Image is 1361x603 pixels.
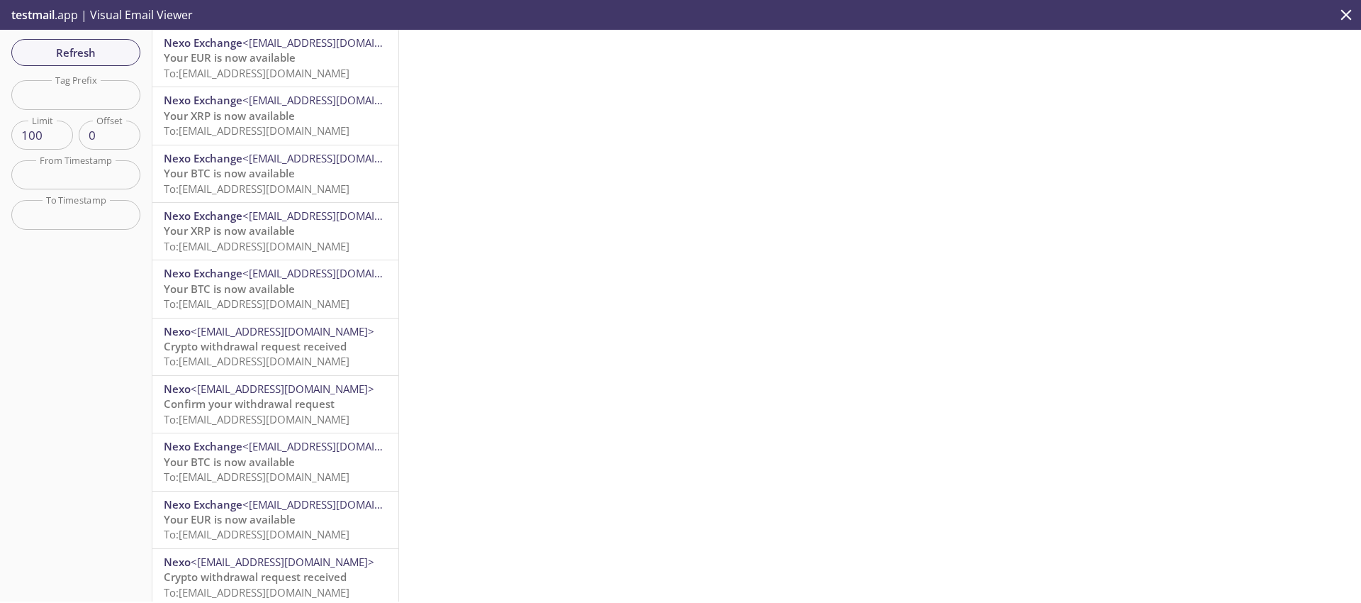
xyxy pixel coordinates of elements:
span: Nexo Exchange [164,439,242,453]
div: Nexo Exchange<[EMAIL_ADDRESS][DOMAIN_NAME]>Your EUR is now availableTo:[EMAIL_ADDRESS][DOMAIN_NAME] [152,30,398,87]
div: Nexo Exchange<[EMAIL_ADDRESS][DOMAIN_NAME]>Your BTC is now availableTo:[EMAIL_ADDRESS][DOMAIN_NAME] [152,145,398,202]
span: Confirm your withdrawal request [164,397,335,411]
span: To: [EMAIL_ADDRESS][DOMAIN_NAME] [164,123,349,138]
span: Your XRP is now available [164,223,295,238]
span: Nexo [164,555,191,569]
span: <[EMAIL_ADDRESS][DOMAIN_NAME]> [242,151,426,165]
span: Nexo [164,382,191,396]
div: Nexo Exchange<[EMAIL_ADDRESS][DOMAIN_NAME]>Your BTC is now availableTo:[EMAIL_ADDRESS][DOMAIN_NAME] [152,433,398,490]
span: Refresh [23,43,129,62]
span: <[EMAIL_ADDRESS][DOMAIN_NAME]> [242,93,426,107]
span: <[EMAIL_ADDRESS][DOMAIN_NAME]> [242,209,426,223]
span: <[EMAIL_ADDRESS][DOMAIN_NAME]> [191,555,374,569]
span: Your BTC is now available [164,455,295,469]
span: <[EMAIL_ADDRESS][DOMAIN_NAME]> [191,324,374,338]
span: Crypto withdrawal request received [164,339,347,353]
span: Your EUR is now available [164,512,296,526]
div: Nexo<[EMAIL_ADDRESS][DOMAIN_NAME]>Crypto withdrawal request receivedTo:[EMAIL_ADDRESS][DOMAIN_NAME] [152,319,398,375]
span: To: [EMAIL_ADDRESS][DOMAIN_NAME] [164,470,349,484]
span: To: [EMAIL_ADDRESS][DOMAIN_NAME] [164,66,349,80]
span: <[EMAIL_ADDRESS][DOMAIN_NAME]> [242,35,426,50]
span: To: [EMAIL_ADDRESS][DOMAIN_NAME] [164,412,349,426]
span: <[EMAIL_ADDRESS][DOMAIN_NAME]> [242,439,426,453]
span: Your XRP is now available [164,109,295,123]
div: Nexo Exchange<[EMAIL_ADDRESS][DOMAIN_NAME]>Your XRP is now availableTo:[EMAIL_ADDRESS][DOMAIN_NAME] [152,87,398,144]
div: Nexo Exchange<[EMAIL_ADDRESS][DOMAIN_NAME]>Your XRP is now availableTo:[EMAIL_ADDRESS][DOMAIN_NAME] [152,203,398,260]
span: Nexo Exchange [164,209,242,223]
span: Nexo Exchange [164,266,242,280]
span: To: [EMAIL_ADDRESS][DOMAIN_NAME] [164,182,349,196]
span: Your BTC is now available [164,282,295,296]
span: Nexo Exchange [164,497,242,511]
span: <[EMAIL_ADDRESS][DOMAIN_NAME]> [191,382,374,396]
span: To: [EMAIL_ADDRESS][DOMAIN_NAME] [164,585,349,599]
span: Crypto withdrawal request received [164,570,347,584]
span: <[EMAIL_ADDRESS][DOMAIN_NAME]> [242,497,426,511]
span: Nexo Exchange [164,151,242,165]
span: To: [EMAIL_ADDRESS][DOMAIN_NAME] [164,297,349,311]
span: Your EUR is now available [164,50,296,65]
div: Nexo Exchange<[EMAIL_ADDRESS][DOMAIN_NAME]>Your BTC is now availableTo:[EMAIL_ADDRESS][DOMAIN_NAME] [152,260,398,317]
div: Nexo Exchange<[EMAIL_ADDRESS][DOMAIN_NAME]>Your EUR is now availableTo:[EMAIL_ADDRESS][DOMAIN_NAME] [152,492,398,548]
span: testmail [11,7,55,23]
button: Refresh [11,39,140,66]
span: Nexo Exchange [164,35,242,50]
span: Nexo Exchange [164,93,242,107]
span: Your BTC is now available [164,166,295,180]
div: Nexo<[EMAIL_ADDRESS][DOMAIN_NAME]>Confirm your withdrawal requestTo:[EMAIL_ADDRESS][DOMAIN_NAME] [152,376,398,433]
span: To: [EMAIL_ADDRESS][DOMAIN_NAME] [164,527,349,541]
span: To: [EMAIL_ADDRESS][DOMAIN_NAME] [164,239,349,253]
span: To: [EMAIL_ADDRESS][DOMAIN_NAME] [164,354,349,368]
span: <[EMAIL_ADDRESS][DOMAIN_NAME]> [242,266,426,280]
span: Nexo [164,324,191,338]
